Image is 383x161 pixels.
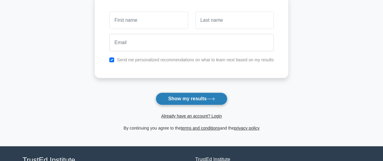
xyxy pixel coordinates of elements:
input: Email [109,34,274,51]
a: Already have an account? Login [161,114,222,118]
div: By continuing you agree to the and the [91,124,292,132]
button: Show my results [156,92,227,105]
input: Last name [195,11,274,29]
input: First name [109,11,188,29]
a: terms and conditions [181,126,220,130]
label: Send me personalized recommendations on what to learn next based on my results [117,57,274,62]
a: privacy policy [234,126,259,130]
